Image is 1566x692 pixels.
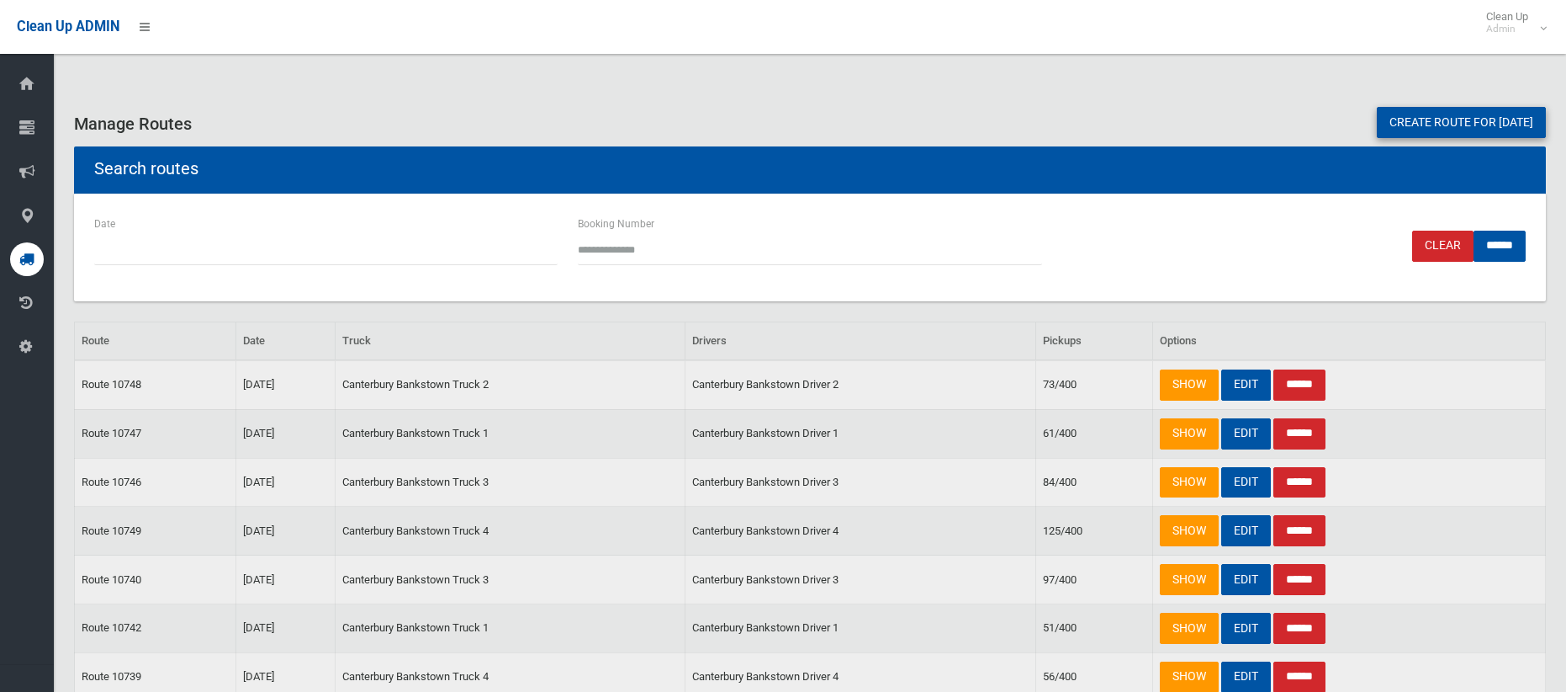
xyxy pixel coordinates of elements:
[1160,418,1219,450] a: SHOW
[235,409,335,458] td: [DATE]
[1221,418,1271,450] a: EDIT
[1035,458,1153,507] td: 84/400
[1035,360,1153,409] td: 73/400
[1035,322,1153,360] th: Pickups
[1221,515,1271,546] a: EDIT
[75,409,236,458] td: Route 10747
[235,556,335,604] td: [DATE]
[17,19,119,35] span: Clean Up ADMIN
[335,322,685,360] th: Truck
[335,409,685,458] td: Canterbury Bankstown Truck 1
[75,360,236,409] td: Route 10748
[685,458,1036,507] td: Canterbury Bankstown Driver 3
[75,604,236,653] td: Route 10742
[235,322,335,360] th: Date
[335,507,685,556] td: Canterbury Bankstown Truck 4
[685,360,1036,409] td: Canterbury Bankstown Driver 2
[335,458,685,507] td: Canterbury Bankstown Truck 3
[685,507,1036,556] td: Canterbury Bankstown Driver 4
[1377,107,1546,138] a: Create route for [DATE]
[578,215,654,233] label: Booking Number
[1160,515,1219,546] a: SHOW
[75,322,236,360] th: Route
[1153,322,1546,360] th: Options
[1035,556,1153,604] td: 97/400
[235,604,335,653] td: [DATE]
[94,215,115,233] label: Date
[685,322,1036,360] th: Drivers
[75,458,236,507] td: Route 10746
[1221,564,1271,595] a: EDIT
[74,114,1546,133] h3: Manage Routes
[235,507,335,556] td: [DATE]
[235,360,335,409] td: [DATE]
[335,556,685,604] td: Canterbury Bankstown Truck 3
[74,152,219,185] header: Search routes
[1160,467,1219,498] a: SHOW
[1160,370,1219,401] a: SHOW
[1160,564,1219,595] a: SHOW
[335,360,685,409] td: Canterbury Bankstown Truck 2
[1412,231,1473,262] a: Clear
[1035,507,1153,556] td: 125/400
[1035,604,1153,653] td: 51/400
[685,556,1036,604] td: Canterbury Bankstown Driver 3
[335,604,685,653] td: Canterbury Bankstown Truck 1
[685,604,1036,653] td: Canterbury Bankstown Driver 1
[1478,10,1545,35] span: Clean Up
[1160,613,1219,644] a: SHOW
[75,507,236,556] td: Route 10749
[75,556,236,604] td: Route 10740
[685,409,1036,458] td: Canterbury Bankstown Driver 1
[1035,409,1153,458] td: 61/400
[1486,23,1528,35] small: Admin
[235,458,335,507] td: [DATE]
[1221,370,1271,401] a: EDIT
[1221,613,1271,644] a: EDIT
[1221,467,1271,498] a: EDIT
